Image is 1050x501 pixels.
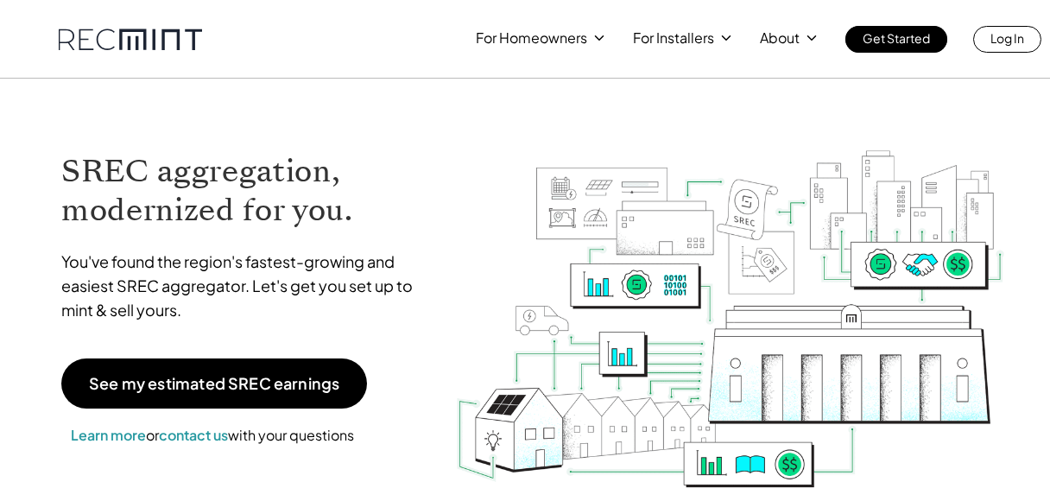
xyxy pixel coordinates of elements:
[61,152,429,230] h1: SREC aggregation, modernized for you.
[159,426,228,444] a: contact us
[863,26,930,50] p: Get Started
[990,26,1024,50] p: Log In
[89,376,339,391] p: See my estimated SREC earnings
[61,424,364,447] p: or with your questions
[61,250,429,322] p: You've found the region's fastest-growing and easiest SREC aggregator. Let's get you set up to mi...
[455,105,1006,492] img: RECmint value cycle
[633,26,714,50] p: For Installers
[71,426,146,444] a: Learn more
[760,26,800,50] p: About
[476,26,587,50] p: For Homeowners
[845,26,947,53] a: Get Started
[973,26,1041,53] a: Log In
[61,358,367,409] a: See my estimated SREC earnings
